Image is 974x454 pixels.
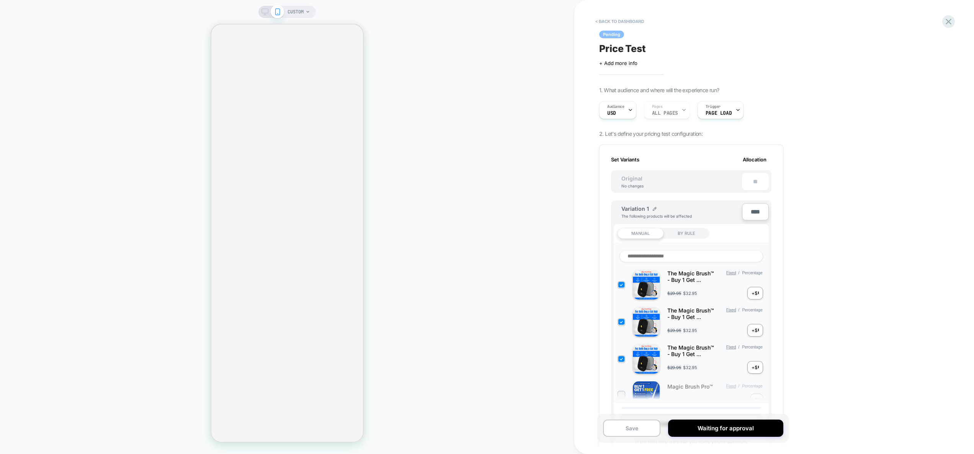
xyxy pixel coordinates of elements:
[743,156,766,163] span: Allocation
[716,307,765,320] div: /
[752,290,757,296] div: +$
[653,207,657,211] img: edit
[603,420,660,437] button: Save
[740,307,765,312] button: Percentage
[740,344,765,350] button: Percentage
[633,381,660,408] img: Magic Brush Pro™
[706,104,721,109] span: Trigger
[621,205,649,212] span: Variation 1
[607,111,616,116] span: USD
[706,111,732,116] span: Page Load
[683,291,697,296] span: $32.95
[599,60,637,66] span: + Add more info
[667,291,681,296] span: $29.95
[614,175,650,182] span: Original
[716,344,765,357] div: /
[633,307,660,337] img: The Magic Brush™ - Buy 1 Get 1 Free
[683,365,697,370] span: $32.95
[288,6,304,18] span: CUSTOM
[592,15,648,28] button: < back to dashboard
[752,365,757,370] div: +$
[633,270,660,299] img: The Magic Brush™ - Buy 1 Get 1 Free
[740,270,765,275] button: Percentage
[621,214,692,218] span: The following products will be affected
[724,307,738,312] button: Fixed
[667,270,716,283] div: The Magic Brush™ - Buy 1 Get ...
[667,344,716,357] div: The Magic Brush™ - Buy 1 Get ...
[668,420,783,437] button: Waiting for approval
[614,184,651,188] div: No changes
[599,130,703,137] span: 2. Let's define your pricing test configuration:
[599,87,719,93] span: 1. What audience and where will the experience run?
[663,228,709,239] div: BY RULE
[667,328,681,333] span: $29.95
[599,31,624,38] span: Pending
[667,365,681,370] span: $29.95
[724,344,738,350] button: Fixed
[618,228,663,239] div: MANUAL
[667,307,716,320] div: The Magic Brush™ - Buy 1 Get ...
[599,43,646,54] span: Price Test
[716,270,765,283] div: /
[611,156,639,163] span: Set Variants
[607,104,624,109] span: Audience
[633,344,660,374] img: The Magic Brush™ - Buy 1 Get 1 Free
[752,327,757,333] div: +$
[724,270,738,275] button: Fixed
[683,328,697,333] span: $32.95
